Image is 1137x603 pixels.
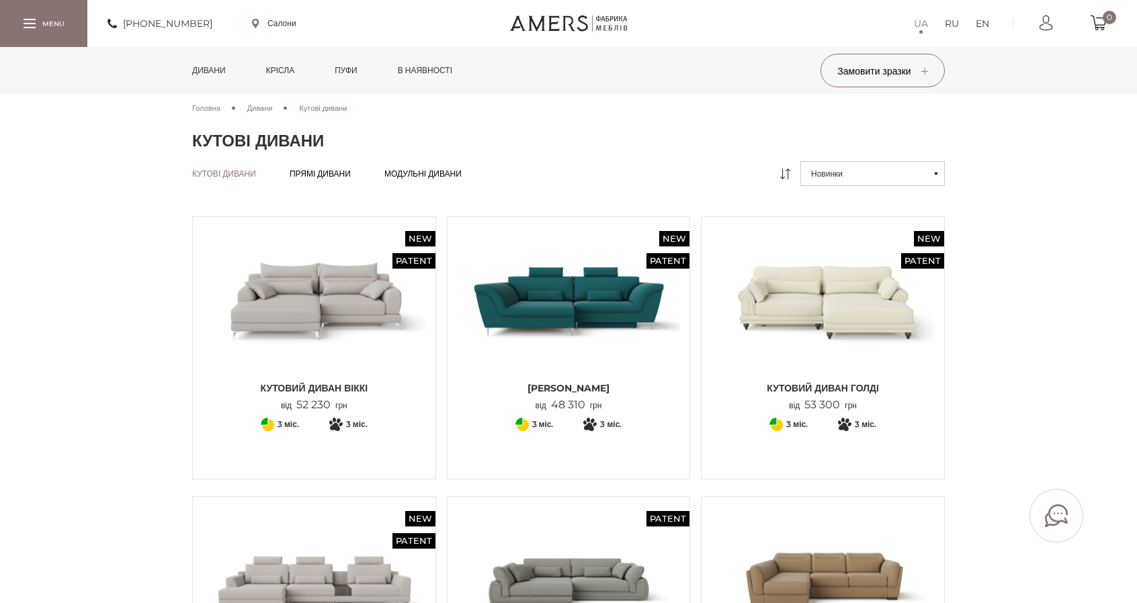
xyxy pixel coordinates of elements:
[203,227,425,412] a: New Patent Кутовий диван ВІККІ Кутовий диван ВІККІ Кутовий диван ВІККІ від52 230грн
[1103,11,1116,24] span: 0
[192,103,220,113] span: Головна
[256,47,304,94] a: Крісла
[278,416,299,432] span: 3 міс.
[914,231,944,246] span: New
[292,398,335,411] span: 52 230
[458,227,680,412] a: New Patent Кутовий Диван Грейсі Кутовий Диван Грейсі [PERSON_NAME] від48 310грн
[252,17,296,30] a: Салони
[405,231,435,246] span: New
[976,15,989,32] a: EN
[800,161,945,186] button: Новинки
[712,227,934,412] a: New Patent Кутовий диван ГОЛДІ Кутовий диван ГОЛДІ Кутовий диван ГОЛДІ від53 300грн
[392,253,435,269] span: Patent
[532,416,554,432] span: 3 міс.
[290,169,351,179] a: Прямі дивани
[108,15,212,32] a: [PHONE_NUMBER]
[820,54,945,87] button: Замовити зразки
[384,169,462,179] a: Модульні дивани
[247,102,273,114] a: Дивани
[800,398,845,411] span: 53 300
[405,511,435,526] span: New
[945,15,959,32] a: RU
[536,399,602,412] p: від грн
[247,103,273,113] span: Дивани
[914,15,928,32] a: UA
[192,102,220,114] a: Головна
[659,231,689,246] span: New
[281,399,347,412] p: від грн
[712,381,934,395] span: Кутовий диван ГОЛДІ
[837,65,927,77] span: Замовити зразки
[855,416,876,432] span: 3 міс.
[786,416,808,432] span: 3 міс.
[325,47,368,94] a: Пуфи
[192,131,945,151] h1: Кутові дивани
[789,399,857,412] p: від грн
[203,381,425,395] span: Кутовий диван ВІККІ
[346,416,368,432] span: 3 міс.
[182,47,236,94] a: Дивани
[388,47,462,94] a: в наявності
[458,381,680,395] span: [PERSON_NAME]
[392,533,435,549] span: Patent
[646,253,689,269] span: Patent
[646,511,689,526] span: Patent
[546,398,590,411] span: 48 310
[600,416,622,432] span: 3 міс.
[901,253,944,269] span: Patent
